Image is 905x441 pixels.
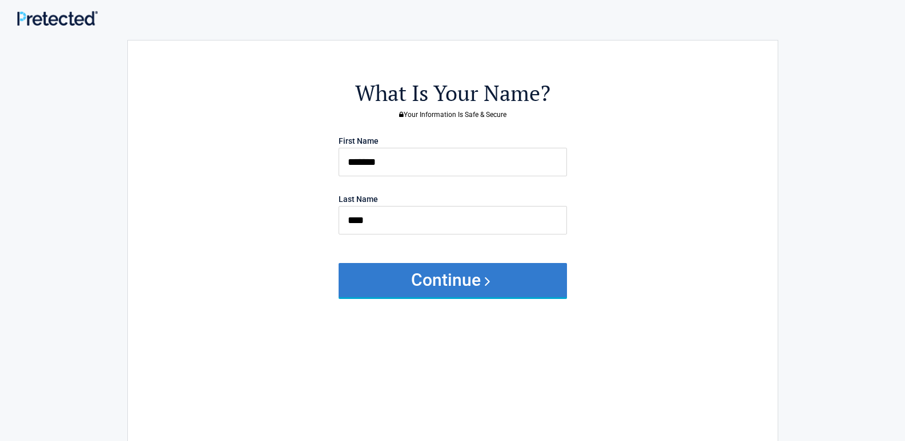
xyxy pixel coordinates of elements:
[17,11,98,26] img: Main Logo
[191,111,715,118] h3: Your Information Is Safe & Secure
[339,263,567,297] button: Continue
[339,195,378,203] label: Last Name
[191,79,715,108] h2: What Is Your Name?
[339,137,379,145] label: First Name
